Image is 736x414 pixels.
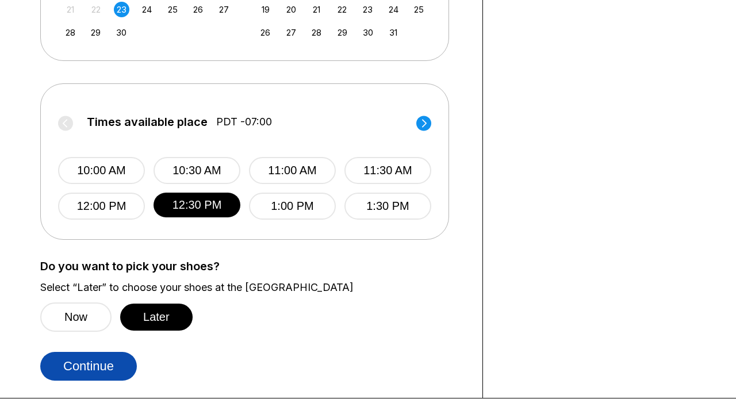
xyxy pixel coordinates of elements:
div: Choose Wednesday, September 24th, 2025 [139,2,155,17]
div: Choose Tuesday, October 28th, 2025 [309,25,324,40]
div: Choose Saturday, October 25th, 2025 [411,2,427,17]
button: 11:00 AM [249,157,336,184]
div: Choose Saturday, September 27th, 2025 [216,2,232,17]
label: Select “Later” to choose your shoes at the [GEOGRAPHIC_DATA] [40,281,465,294]
button: 10:30 AM [154,157,240,184]
div: Choose Thursday, September 25th, 2025 [165,2,181,17]
div: Choose Tuesday, September 30th, 2025 [114,25,129,40]
div: Choose Sunday, October 26th, 2025 [258,25,273,40]
button: 1:00 PM [249,193,336,220]
div: Choose Friday, October 24th, 2025 [386,2,401,17]
span: PDT -07:00 [216,116,272,128]
button: 11:30 AM [344,157,431,184]
div: Choose Friday, October 31st, 2025 [386,25,401,40]
div: Choose Sunday, September 28th, 2025 [63,25,78,40]
div: Choose Wednesday, October 22nd, 2025 [335,2,350,17]
div: Choose Sunday, October 19th, 2025 [258,2,273,17]
button: 1:30 PM [344,193,431,220]
div: Choose Thursday, October 23rd, 2025 [360,2,375,17]
span: Times available place [87,116,208,128]
div: Choose Thursday, October 30th, 2025 [360,25,375,40]
div: Not available Monday, September 22nd, 2025 [88,2,103,17]
button: Later [120,304,193,331]
button: 12:00 PM [58,193,145,220]
button: Now [40,302,112,332]
div: Choose Wednesday, October 29th, 2025 [335,25,350,40]
div: Not available Sunday, September 21st, 2025 [63,2,78,17]
div: Choose Monday, October 27th, 2025 [283,25,299,40]
div: Choose Tuesday, September 23rd, 2025 [114,2,129,17]
button: 10:00 AM [58,157,145,184]
button: 12:30 PM [154,193,240,217]
div: Choose Friday, September 26th, 2025 [190,2,206,17]
div: Choose Monday, October 20th, 2025 [283,2,299,17]
div: Choose Tuesday, October 21st, 2025 [309,2,324,17]
button: Continue [40,352,137,381]
div: Choose Monday, September 29th, 2025 [88,25,103,40]
label: Do you want to pick your shoes? [40,260,465,273]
